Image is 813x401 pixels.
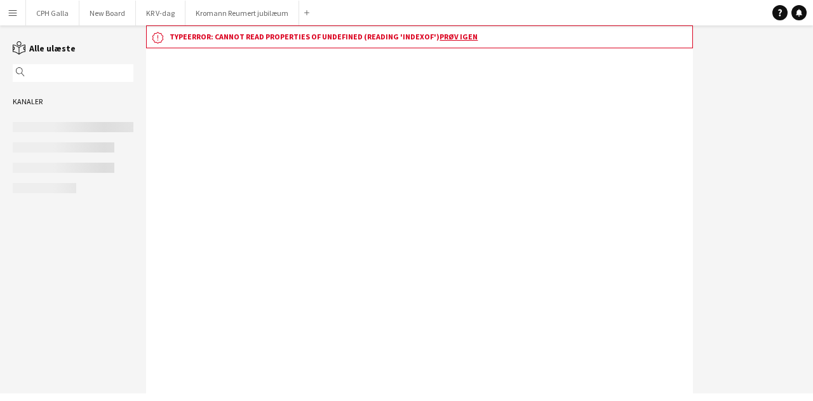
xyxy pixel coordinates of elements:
a: Prøv igen [440,32,478,41]
button: Kromann Reumert jubilæum [185,1,299,25]
button: KR V-dag [136,1,185,25]
h3: TypeError: Cannot read properties of undefined (reading 'indexOf') [170,31,687,43]
button: New Board [79,1,136,25]
button: CPH Galla [26,1,79,25]
a: Alle ulæste [13,43,76,54]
